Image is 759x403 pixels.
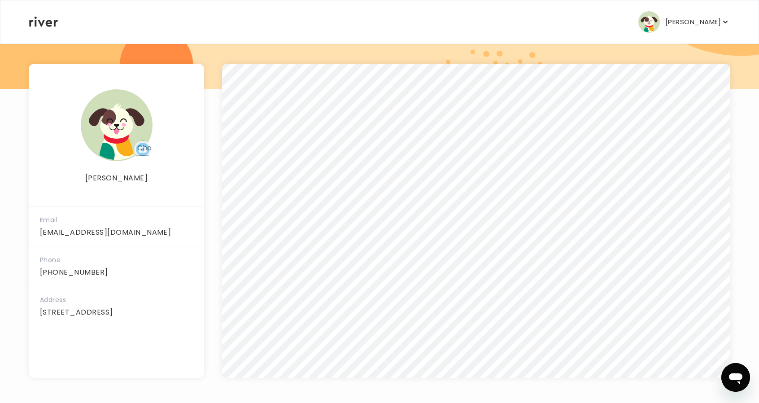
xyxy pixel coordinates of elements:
[638,11,730,33] button: user avatar[PERSON_NAME]
[40,226,193,239] p: [EMAIL_ADDRESS][DOMAIN_NAME]
[665,16,721,28] p: [PERSON_NAME]
[721,363,750,392] iframe: Button to launch messaging window
[81,89,153,161] img: user avatar
[40,266,193,279] p: [PHONE_NUMBER]
[638,11,660,33] img: user avatar
[29,172,204,184] p: [PERSON_NAME]
[40,295,66,304] span: Address
[40,255,61,264] span: Phone
[40,215,57,224] span: Email
[40,306,193,319] p: [STREET_ADDRESS]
